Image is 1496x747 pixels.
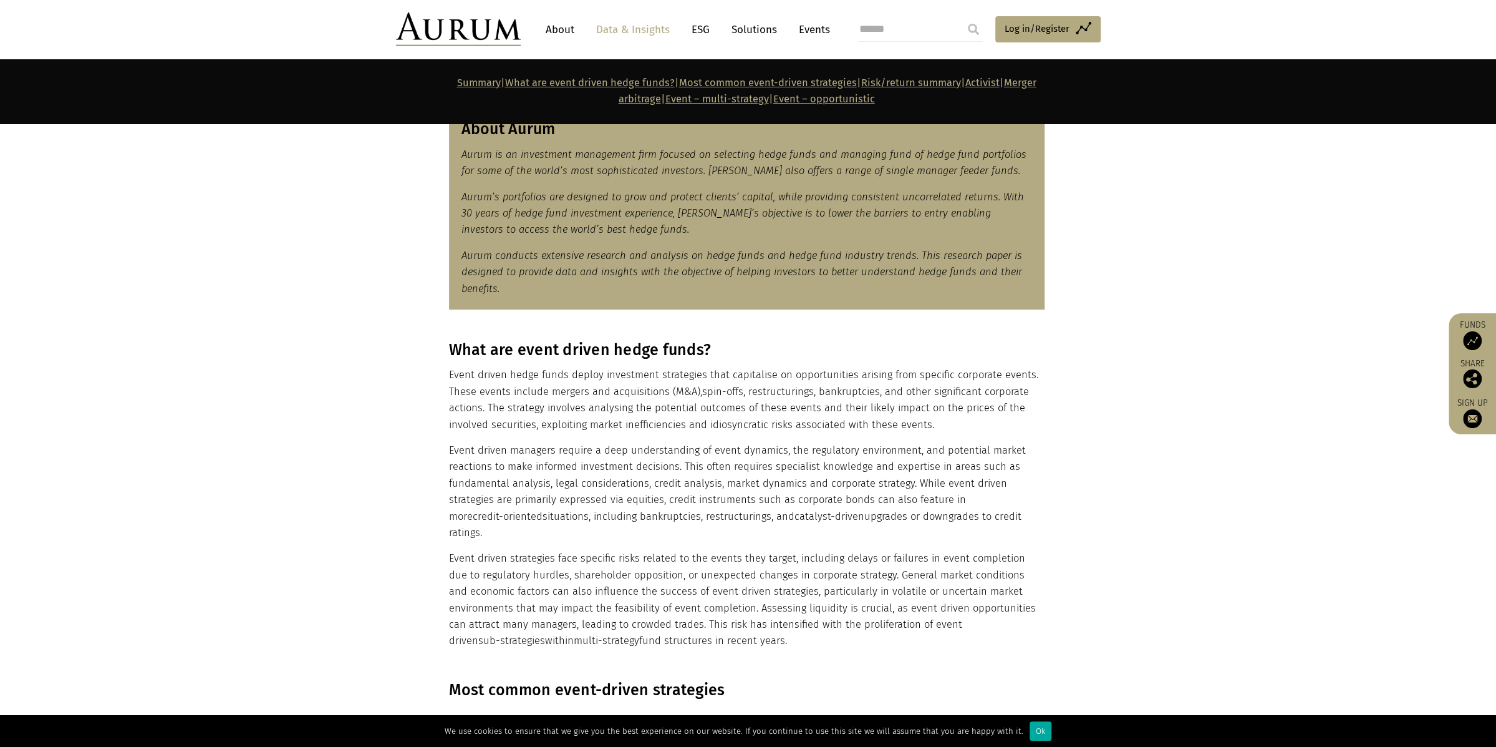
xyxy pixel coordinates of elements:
[725,18,783,41] a: Solutions
[794,510,864,522] span: catalyst-driven
[505,77,675,89] a: What are event driven hedge funds?
[679,77,857,89] a: Most common event-driven strategies
[961,17,986,42] input: Submit
[449,442,1045,541] p: Event driven managers require a deep understanding of event dynamics, the regulatory environment,...
[473,510,543,522] span: credit-oriented
[1463,369,1482,388] img: Share this post
[1030,721,1051,741] div: Ok
[457,77,501,89] a: Summary
[1455,320,1490,350] a: Funds
[702,386,743,398] span: spin-offs
[1455,398,1490,428] a: Sign up
[965,77,1000,89] a: Activist
[1463,409,1482,428] img: Sign up to our newsletter
[574,635,639,647] span: multi-strategy
[461,149,1026,177] em: Aurum is an investment management firm focused on selecting hedge funds and managing fund of hedg...
[685,18,716,41] a: ESG
[793,18,830,41] a: Events
[1455,359,1490,388] div: Share
[449,341,1045,359] h3: What are event driven hedge funds?
[461,191,1024,236] em: Aurum’s portfolios are designed to grow and protect clients’ capital, while providing consistent ...
[461,250,1022,295] em: Aurum conducts extensive research and analysis on hedge funds and hedge fund industry trends. Thi...
[396,12,521,46] img: Aurum
[1005,21,1069,36] span: Log in/Register
[449,550,1045,649] p: Event driven strategies face specific risks related to the events they target, including delays o...
[995,16,1101,42] a: Log in/Register
[861,77,961,89] a: Risk/return summary
[457,77,1036,105] strong: | | | | | | |
[590,18,676,41] a: Data & Insights
[1463,331,1482,350] img: Access Funds
[478,635,545,647] span: sub-strategies
[461,120,1032,139] h3: About Aurum
[773,93,875,105] a: Event – opportunistic
[449,681,1045,700] h3: Most common event-driven strategies
[539,18,581,41] a: About
[449,367,1045,433] p: Event driven hedge funds deploy investment strategies that capitalise on opportunities arising fr...
[665,93,769,105] a: Event – multi-strategy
